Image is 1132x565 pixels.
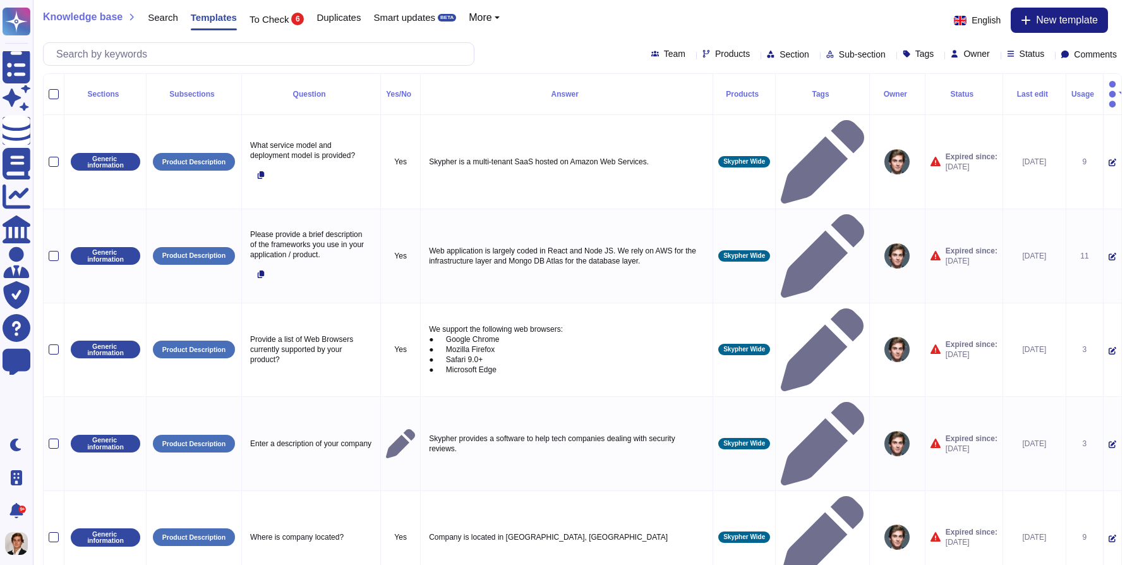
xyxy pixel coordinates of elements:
input: Search by keywords [50,43,474,65]
img: user [884,431,910,456]
div: 6 [291,13,304,25]
span: [DATE] [946,349,997,360]
span: Knowledge base [43,12,123,22]
span: Skypher Wide [723,440,765,447]
p: Product Description [162,534,226,541]
p: Enter a description of your company [247,435,375,452]
p: Product Description [162,346,226,353]
p: Product Description [162,159,226,166]
p: Skypher is a multi-tenant SaaS hosted on Amazon Web Services. [426,154,707,170]
span: Expired since: [946,527,997,537]
span: [DATE] [946,537,997,547]
p: Please provide a brief description of the frameworks you use in your application / product. [247,226,375,263]
div: Question [247,90,375,98]
p: Yes [386,157,415,167]
button: user [3,530,37,557]
p: Generic information [75,531,136,544]
button: More [469,13,500,23]
p: What service model and deployment model is provided? [247,137,375,164]
span: Products [715,49,750,58]
div: Products [718,90,770,98]
span: Skypher Wide [723,346,765,353]
span: Tags [915,49,934,58]
span: To Check [250,15,289,24]
span: [DATE] [946,162,997,172]
div: 3 [1071,439,1098,449]
span: Team [664,49,685,58]
img: user [884,243,910,269]
img: user [884,525,910,550]
span: Status [1020,49,1045,58]
button: New template [1011,8,1108,33]
p: Skypher provides a software to help tech companies dealing with security reviews. [426,430,707,457]
p: Web application is largely coded in React and Node JS. We rely on AWS for the infrastructure laye... [426,243,707,269]
p: Generic information [75,249,136,262]
span: Expired since: [946,434,997,444]
div: 3 [1071,344,1098,355]
div: [DATE] [1008,439,1061,449]
div: Status [930,90,997,98]
p: Yes [386,532,415,542]
div: Last edit [1008,90,1061,98]
p: We support the following web browsers: ● Google Chrome ● Mozilla Firefox ● Safari 9.0+ ● Microsof... [426,321,707,378]
img: user [884,149,910,174]
img: user [884,337,910,362]
div: 9+ [18,506,26,513]
div: [DATE] [1008,157,1061,167]
span: New template [1036,15,1098,25]
p: Product Description [162,440,226,447]
img: en [954,16,966,25]
div: 9 [1071,532,1098,542]
div: Sections [69,90,141,98]
img: user [5,532,28,555]
span: Skypher Wide [723,534,765,540]
span: [DATE] [946,444,997,454]
p: Yes [386,344,415,355]
span: Search [148,13,178,22]
span: [DATE] [946,256,997,266]
p: Company is located in [GEOGRAPHIC_DATA], [GEOGRAPHIC_DATA] [426,529,707,545]
span: Duplicates [316,13,361,22]
p: Generic information [75,343,136,356]
div: Answer [426,90,707,98]
span: Skypher Wide [723,253,765,259]
span: Expired since: [946,339,997,349]
p: Provide a list of Web Browsers currently supported by your product? [247,331,375,368]
span: Sub-section [839,50,886,59]
div: [DATE] [1008,251,1061,261]
div: 11 [1071,251,1098,261]
div: Usage [1071,90,1098,98]
p: Yes [386,251,415,261]
p: Generic information [75,155,136,169]
div: [DATE] [1008,532,1061,542]
p: Generic information [75,437,136,450]
div: 9 [1071,157,1098,167]
span: Comments [1074,50,1117,59]
span: Owner [963,49,989,58]
div: BETA [438,14,456,21]
p: Product Description [162,252,226,259]
span: Skypher Wide [723,159,765,165]
span: English [972,16,1001,25]
div: Tags [781,90,864,98]
span: More [469,13,491,23]
div: Owner [875,90,920,98]
span: Smart updates [373,13,435,22]
div: [DATE] [1008,344,1061,355]
p: Where is company located? [247,529,375,545]
span: Expired since: [946,152,997,162]
span: Section [780,50,809,59]
div: Subsections [152,90,236,98]
span: Templates [191,13,237,22]
span: Expired since: [946,246,997,256]
div: Yes/No [386,90,415,98]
